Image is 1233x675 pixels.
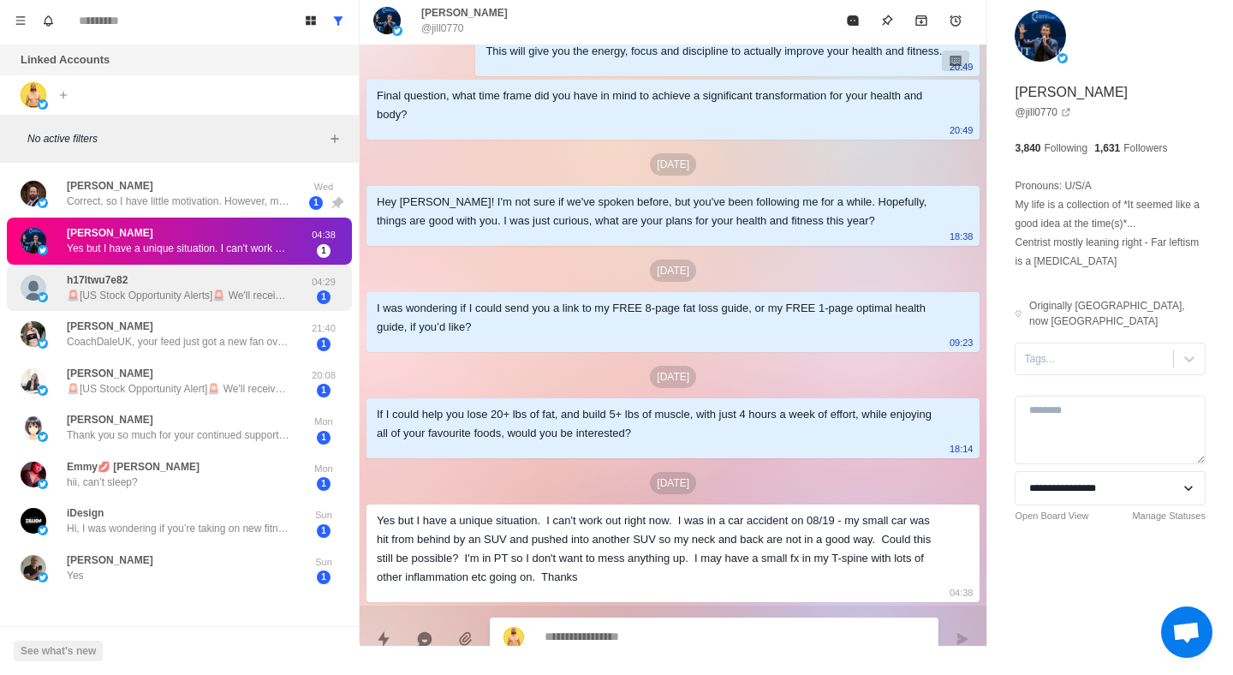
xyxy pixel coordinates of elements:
button: Board View [297,7,325,34]
button: Reply with AI [408,622,442,656]
img: picture [21,275,46,301]
a: @jill0770 [1015,105,1071,120]
button: Add reminder [938,3,973,38]
button: Mark as read [836,3,870,38]
a: Manage Statuses [1132,509,1206,523]
span: 1 [317,290,331,304]
p: 20:08 [302,368,345,383]
button: See what's new [14,641,103,661]
p: Thank you so much for your continued support! If you're looking for consistent daily US stock sig... [67,427,289,443]
p: hii, can’t slеep? [67,475,138,490]
p: h17ltwu7e82 [67,272,128,288]
img: picture [38,292,48,302]
p: [PERSON_NAME] [1015,82,1128,103]
div: If I could help you lose 20+ lbs of fat, and build 5+ lbs of muscle, with just 4 hours a week of ... [377,405,942,443]
span: 1 [317,244,331,258]
p: 20:49 [950,121,974,140]
img: picture [21,181,46,206]
p: [PERSON_NAME] [421,5,508,21]
span: 1 [317,431,331,445]
p: [DATE] [650,153,696,176]
p: @jill0770 [421,21,464,36]
img: picture [21,228,46,254]
span: 1 [317,524,331,538]
img: picture [21,555,46,581]
p: [PERSON_NAME] [67,178,153,194]
span: 1 [317,384,331,397]
div: Open chat [1161,606,1212,658]
span: 1 [309,196,323,210]
button: Add media [449,622,483,656]
img: picture [38,479,48,489]
p: Sun [302,508,345,523]
div: Yes but I have a unique situation. I can't work out right now. I was in a car accident on 08/19 -... [377,511,942,587]
p: iDesign [67,505,104,521]
p: Hi, I was wondering if you’re taking on new fitness clients at the moment? [67,521,289,536]
p: 04:38 [302,228,345,242]
img: picture [38,572,48,582]
span: 1 [317,337,331,351]
p: [PERSON_NAME] [67,225,153,241]
p: [PERSON_NAME] [67,412,153,427]
button: Pin [870,3,904,38]
p: 18:38 [950,227,974,246]
p: [PERSON_NAME] [67,366,153,381]
button: Archive [904,3,938,38]
p: CoachDaleUK, your feed just got a new fan over here 😍 [URL][DOMAIN_NAME] [67,334,289,349]
img: picture [1015,10,1066,62]
img: picture [38,525,48,535]
p: Emmy💋 [PERSON_NAME] [67,459,200,475]
p: 18:14 [950,439,974,458]
button: Quick replies [366,622,401,656]
button: Add filters [325,128,345,149]
p: Originally [GEOGRAPHIC_DATA], now [GEOGRAPHIC_DATA] [1029,298,1206,329]
div: Hey [PERSON_NAME]! I'm not sure if we've spoken before, but you've been following me for a while.... [377,193,942,230]
img: picture [21,82,46,108]
img: picture [21,508,46,534]
p: Following [1045,140,1088,156]
p: Yes [67,568,84,583]
p: Wed [302,180,345,194]
div: This will give you the energy, focus and discipline to actually improve your health and fitness. [485,42,942,61]
p: Mon [302,462,345,476]
p: Linked Accounts [21,51,110,69]
img: picture [392,26,402,36]
p: Sun [302,555,345,570]
img: picture [21,368,46,394]
p: 🚨[US Stock Opportunity Alerts]🚨 We'll receive alerts for 2-3 promising stocks and trading opportu... [67,288,289,303]
img: picture [373,7,401,34]
p: 1,631 [1094,140,1120,156]
p: 04:29 [302,275,345,290]
p: 09:23 [950,333,974,352]
img: picture [38,198,48,208]
p: No active filters [27,131,325,146]
img: picture [503,627,524,648]
img: picture [21,415,46,440]
p: 04:38 [950,583,974,602]
p: [PERSON_NAME] [67,319,153,334]
p: [DATE] [650,472,696,494]
div: Final question, what time frame did you have in mind to achieve a significant transformation for ... [377,87,942,124]
button: Notifications [34,7,62,34]
p: 3,840 [1015,140,1040,156]
p: Correct, so I have little motivation. However, my son recently got engaged and I'm committed to l... [67,194,289,209]
p: 21:40 [302,321,345,336]
img: picture [38,245,48,255]
p: Pronouns: U/S/A My life is a collection of *It seemed like a good idea at the time(s)*... Centris... [1015,176,1206,271]
button: Show all conversations [325,7,352,34]
img: picture [38,99,48,110]
p: Followers [1123,140,1167,156]
button: Send message [945,622,980,656]
span: 1 [317,570,331,584]
div: I was wondering if I could send you a link to my FREE 8-page fat loss guide, or my FREE 1-page op... [377,299,942,337]
img: picture [38,385,48,396]
img: picture [38,338,48,349]
p: 🚨[US Stock Opportunity Alert]🚨 We'll receive daily notifications for 2-3 promising stocks and tra... [67,381,289,397]
button: Menu [7,7,34,34]
button: Add account [53,85,74,105]
p: Yes but I have a unique situation. I can't work out right now. I was in a car accident on 08/19 -... [67,241,289,256]
span: 1 [317,477,331,491]
img: picture [21,462,46,487]
p: [DATE] [650,260,696,282]
img: picture [38,432,48,442]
